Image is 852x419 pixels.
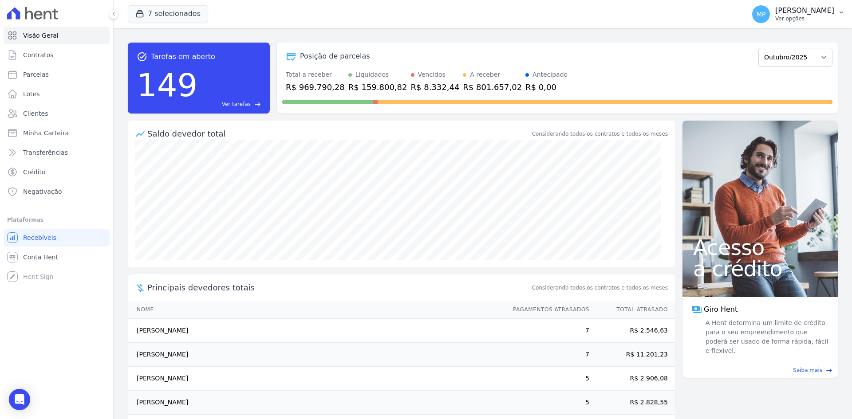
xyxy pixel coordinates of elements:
span: Clientes [23,109,48,118]
a: Recebíveis [4,229,110,247]
span: Visão Geral [23,31,59,40]
td: 7 [505,319,590,343]
span: MP [757,11,766,17]
div: Plataformas [7,215,106,225]
div: Saldo devedor total [147,128,530,140]
span: Minha Carteira [23,129,69,137]
td: R$ 2.906,08 [590,367,675,391]
td: 5 [505,367,590,391]
span: Saiba mais [793,366,822,374]
th: Total Atrasado [590,301,675,319]
span: Considerando todos os contratos e todos os meses [532,284,668,292]
td: 5 [505,391,590,415]
div: Open Intercom Messenger [9,389,30,410]
span: east [254,101,261,108]
div: A receber [470,70,500,79]
a: Negativação [4,183,110,200]
span: Contratos [23,51,53,59]
button: MP [PERSON_NAME] Ver opções [745,2,852,27]
span: Transferências [23,148,68,157]
a: Crédito [4,163,110,181]
span: Principais devedores totais [147,282,530,294]
span: Crédito [23,168,46,176]
a: Minha Carteira [4,124,110,142]
div: Considerando todos os contratos e todos os meses [532,130,668,138]
div: Posição de parcelas [300,51,370,62]
div: R$ 8.332,44 [411,81,460,93]
a: Ver tarefas east [201,100,261,108]
div: Antecipado [532,70,568,79]
th: Nome [128,301,505,319]
span: Tarefas em aberto [151,51,215,62]
span: A Hent determina um limite de crédito para o seu empreendimento que poderá ser usado de forma ráp... [704,318,829,356]
span: Negativação [23,187,62,196]
p: [PERSON_NAME] [775,6,834,15]
div: R$ 159.800,82 [348,81,407,93]
span: Parcelas [23,70,49,79]
th: Pagamentos Atrasados [505,301,590,319]
a: Contratos [4,46,110,64]
td: R$ 2.546,63 [590,319,675,343]
td: [PERSON_NAME] [128,319,505,343]
div: Vencidos [418,70,446,79]
div: Liquidados [355,70,389,79]
button: 7 selecionados [128,5,208,22]
span: task_alt [137,51,147,62]
p: Ver opções [775,15,834,22]
div: R$ 0,00 [525,81,568,93]
div: Total a receber [286,70,345,79]
a: Transferências [4,144,110,161]
td: [PERSON_NAME] [128,343,505,367]
span: Lotes [23,90,40,98]
span: Giro Hent [704,304,738,315]
a: Parcelas [4,66,110,83]
td: R$ 11.201,23 [590,343,675,367]
span: Conta Hent [23,253,58,262]
span: Recebíveis [23,233,56,242]
a: Saiba mais east [688,366,832,374]
div: 149 [137,62,197,108]
a: Lotes [4,85,110,103]
div: R$ 969.790,28 [286,81,345,93]
a: Conta Hent [4,248,110,266]
td: [PERSON_NAME] [128,367,505,391]
td: [PERSON_NAME] [128,391,505,415]
td: 7 [505,343,590,367]
span: Acesso [693,237,827,258]
span: Ver tarefas [222,100,251,108]
span: east [826,367,832,374]
a: Visão Geral [4,27,110,44]
td: R$ 2.828,55 [590,391,675,415]
div: R$ 801.657,02 [463,81,522,93]
a: Clientes [4,105,110,122]
span: a crédito [693,258,827,279]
